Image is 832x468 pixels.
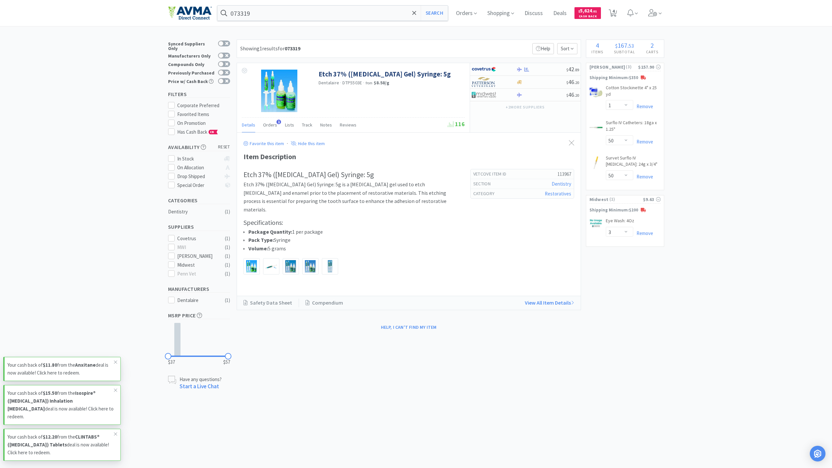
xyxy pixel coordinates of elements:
p: Etch 37% ([MEDICAL_DATA] Gel) Syringe: 5g is a [MEDICAL_DATA] gel used to etch [MEDICAL_DATA] and... [243,180,457,214]
input: Search by item, sku, manufacturer, ingredient, size... [217,6,448,21]
span: 46 [566,78,579,86]
button: Search [421,6,448,21]
a: $5,624.01Cash Back [574,4,601,22]
span: . 01 [592,9,597,13]
div: Covetrus [177,235,218,242]
img: 77fca1acd8b6420a9015268ca798ef17_1.png [472,64,496,74]
div: Open Intercom Messenger [810,446,825,461]
a: Remove [633,103,653,109]
a: Start a Live Chat [180,383,219,390]
span: for [278,45,300,52]
span: Has Cash Back [177,129,218,135]
div: Penn Vet [177,270,218,278]
span: ( 3 ) [625,64,638,70]
a: Etch 37% ([MEDICAL_DATA] Gel) Syringe: 5g [319,70,451,78]
div: ( 1 ) [225,243,230,251]
span: [PERSON_NAME] [589,63,625,71]
span: 53 [629,42,634,49]
div: ( 1 ) [225,252,230,260]
span: Sort [557,43,577,54]
strong: $8.58 / g [374,80,390,86]
h5: Categories [168,197,230,204]
img: 90c64d596c0c4ebd907749a72557a458_111160.jpeg [261,70,297,112]
div: Previously Purchased [168,70,215,75]
a: Eye Wash: 4Oz [606,218,634,227]
h6: Vetcove Item Id [473,171,512,177]
a: View All Item Details [518,299,574,307]
p: Shipping Minimum: $200 [586,207,664,214]
span: $37 [168,358,175,366]
h2: Etch 37% ([MEDICAL_DATA] Gel) Syringe: 5g [243,169,457,180]
span: Lists [285,122,294,128]
p: Your cash back of from the deal is now available! Click here to redeem. [8,361,114,377]
h3: Specifications: [243,217,457,228]
p: Shipping Minimum: $350 [586,75,664,81]
div: [PERSON_NAME] [177,252,218,260]
img: 4982fa83465142a0b074c1b605aa7a77_111159.jpeg [305,260,316,273]
strong: Pack Type: [248,237,274,243]
img: f5e969b455434c6296c6d81ef179fa71_3.png [472,77,496,87]
span: $ [566,80,568,85]
span: Details [242,122,255,128]
span: Notes [320,122,332,128]
div: Corporate Preferred [177,102,230,109]
img: abbef9785f5545499c5a357bd5a810fa_65447.jpeg [589,86,603,99]
div: ( 1 ) [225,235,230,242]
img: de594c6a1238443d91da660a18cb3e72_67092.jpeg [589,121,603,134]
img: 4dd14cff54a648ac9e977f0c5da9bc2e_5.png [472,90,496,100]
h4: Items [586,49,609,55]
strong: 073319 [285,45,300,52]
strong: Package Quantity: [248,228,292,235]
div: $9.63 [643,196,661,203]
li: 1 per package [248,228,457,236]
div: Compounds Only [168,61,215,67]
span: 1 [276,120,281,124]
h6: Category [473,191,500,197]
span: 116 [448,120,465,128]
a: Deals [551,10,569,16]
span: . 89 [574,67,579,72]
div: On Allocation [177,164,221,172]
div: ( 1 ) [225,208,230,216]
span: 46 [566,91,579,98]
div: Item Description [243,151,574,162]
span: 42 [566,65,579,73]
span: . 20 [574,80,579,85]
span: reset [218,144,230,151]
div: Dentalaire [177,296,218,304]
span: 4 [596,41,599,49]
div: On Promotion [177,119,230,127]
span: Reviews [340,122,356,128]
li: Syringe [248,236,457,244]
h5: MSRP Price [168,312,230,319]
span: Orders [263,122,277,128]
strong: Anxitane [75,362,96,368]
p: Hide this item [296,141,325,146]
a: 4 [606,11,620,17]
div: MWI [177,243,218,251]
a: Remove [633,174,653,180]
button: Help, I can't find my item [377,322,441,333]
div: Price w/ Cash Back [168,78,215,84]
a: Survet Surflo IV [MEDICAL_DATA]: 24g x 3/4" [606,155,661,170]
h4: Subtotal [609,49,641,55]
div: Dentistry [168,208,221,216]
a: Surflo IV Catheters: 18ga x 1.25" [606,120,661,135]
div: ( 1 ) [225,261,230,269]
a: Cotton Stockinette 4" x 25 yd [606,85,661,100]
div: ( 1 ) [225,270,230,278]
div: . [609,42,641,49]
strong: Volume: [248,245,268,252]
div: Showing 1 results [240,44,300,53]
h5: Filters [168,91,230,98]
img: 868796eb2c50446aaadc7bf4c9ce1d7e_67097.jpeg [589,156,603,169]
span: ( 1 ) [609,196,643,203]
span: CB [209,130,215,134]
span: 2 [651,41,654,49]
a: Remove [633,139,653,145]
p: Your cash back of from the deal is now available! Click here to redeem. [8,389,114,421]
div: Special Order [177,181,221,189]
span: DTP5503E [342,80,362,86]
img: 0379df26db3c45f3b96f8c7bf282ed07_306841.png [285,260,296,273]
span: · [340,80,341,86]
